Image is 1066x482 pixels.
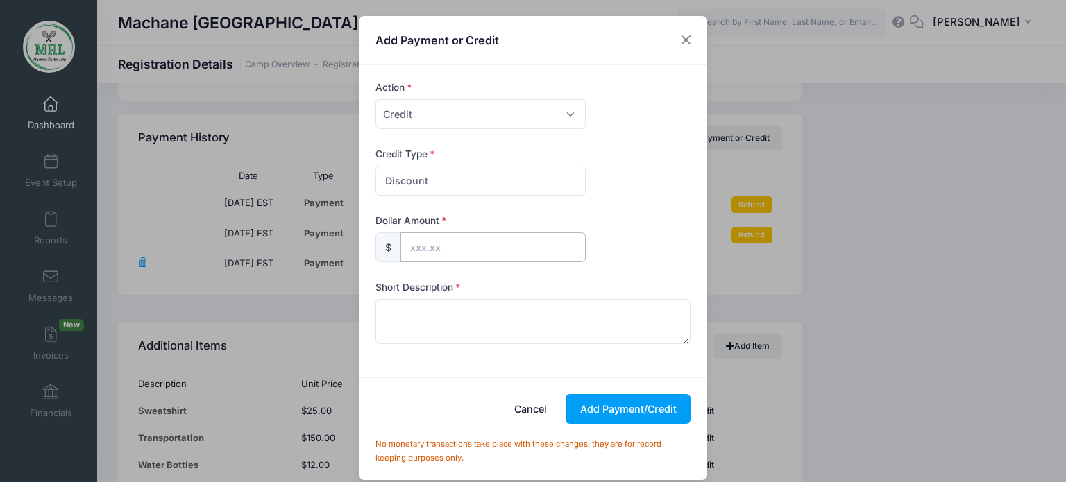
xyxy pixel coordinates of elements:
[500,394,561,424] button: Cancel
[375,232,401,262] div: $
[400,232,586,262] input: xxx.xx
[375,439,661,463] small: No monetary transactions take place with these changes, they are for record keeping purposes only.
[674,28,699,53] button: Close
[375,147,435,161] label: Credit Type
[566,394,691,424] button: Add Payment/Credit
[375,80,412,94] label: Action
[375,32,499,49] h4: Add Payment or Credit
[375,214,447,227] label: Dollar Amount
[375,280,461,294] label: Short Description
